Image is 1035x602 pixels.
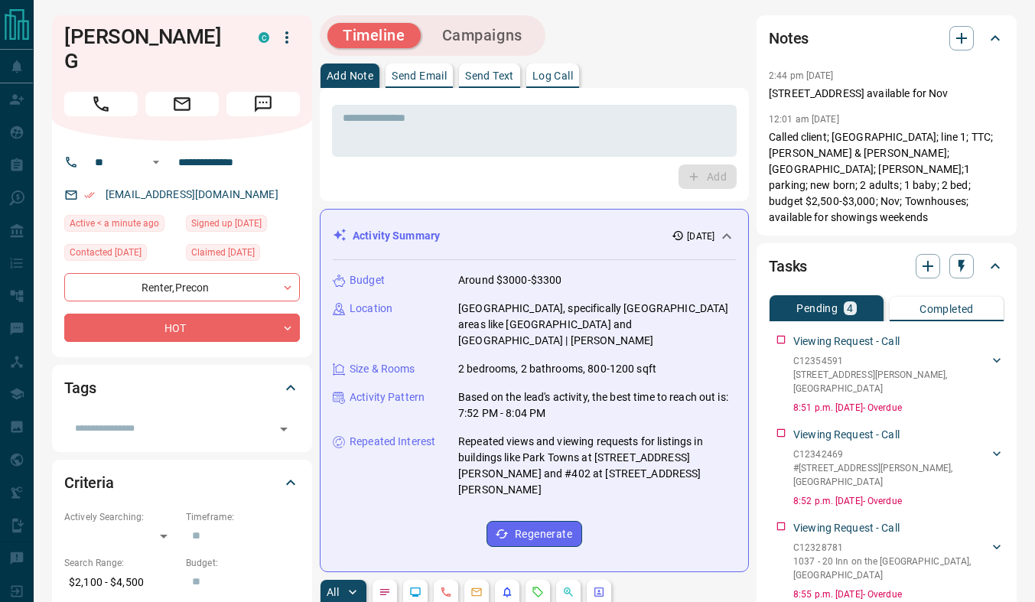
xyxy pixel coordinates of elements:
p: 8:51 p.m. [DATE] - Overdue [793,401,1004,415]
div: Notes [769,20,1004,57]
p: Send Email [392,70,447,81]
svg: Agent Actions [593,586,605,598]
h2: Tags [64,376,96,400]
p: C12354591 [793,354,989,368]
svg: Listing Alerts [501,586,513,598]
p: Repeated views and viewing requests for listings in buildings like Park Towns at [STREET_ADDRESS]... [458,434,736,498]
p: Timeframe: [186,510,300,524]
span: Email [145,92,219,116]
a: [EMAIL_ADDRESS][DOMAIN_NAME] [106,188,278,200]
div: C12342469#[STREET_ADDRESS][PERSON_NAME],[GEOGRAPHIC_DATA] [793,444,1004,492]
p: [GEOGRAPHIC_DATA], specifically [GEOGRAPHIC_DATA] areas like [GEOGRAPHIC_DATA] and [GEOGRAPHIC_DA... [458,301,736,349]
svg: Opportunities [562,586,574,598]
p: [STREET_ADDRESS][PERSON_NAME] , [GEOGRAPHIC_DATA] [793,368,989,395]
button: Campaigns [427,23,538,48]
p: [DATE] [687,229,714,243]
span: Call [64,92,138,116]
span: Signed up [DATE] [191,216,262,231]
svg: Calls [440,586,452,598]
p: #[STREET_ADDRESS][PERSON_NAME] , [GEOGRAPHIC_DATA] [793,461,989,489]
p: Location [350,301,392,317]
p: $2,100 - $4,500 [64,570,178,595]
p: Log Call [532,70,573,81]
p: Activity Pattern [350,389,425,405]
p: Around $3000-$3300 [458,272,561,288]
p: [STREET_ADDRESS] available for Nov [769,86,1004,102]
p: Based on the lead's activity, the best time to reach out is: 7:52 PM - 8:04 PM [458,389,736,421]
div: Renter , Precon [64,273,300,301]
p: Budget [350,272,385,288]
h2: Criteria [64,470,114,495]
p: Viewing Request - Call [793,334,900,350]
p: Actively Searching: [64,510,178,524]
button: Open [273,418,295,440]
div: Tasks [769,248,1004,285]
button: Timeline [327,23,421,48]
p: Budget: [186,556,300,570]
div: C12354591[STREET_ADDRESS][PERSON_NAME],[GEOGRAPHIC_DATA] [793,351,1004,399]
h1: [PERSON_NAME] G [64,24,236,73]
div: Sat Sep 13 2025 [64,215,178,236]
p: 1037 - 20 Inn on the [GEOGRAPHIC_DATA] , [GEOGRAPHIC_DATA] [793,555,989,582]
h2: Tasks [769,254,807,278]
span: Contacted [DATE] [70,245,142,260]
div: HOT [64,314,300,342]
div: Criteria [64,464,300,501]
span: Message [226,92,300,116]
svg: Emails [470,586,483,598]
div: Thu Sep 11 2025 [186,244,300,265]
p: Pending [796,303,838,314]
p: C12342469 [793,447,989,461]
p: Viewing Request - Call [793,520,900,536]
p: Size & Rooms [350,361,415,377]
div: Activity Summary[DATE] [333,222,736,250]
p: Called client; [GEOGRAPHIC_DATA]; line 1; TTC; [PERSON_NAME] & [PERSON_NAME]; [GEOGRAPHIC_DATA]; ... [769,129,1004,226]
p: Add Note [327,70,373,81]
p: 12:01 am [DATE] [769,114,839,125]
div: Thu Sep 11 2025 [64,244,178,265]
p: All [327,587,339,597]
svg: Email Verified [84,190,95,200]
svg: Lead Browsing Activity [409,586,421,598]
p: 8:55 p.m. [DATE] - Overdue [793,587,1004,601]
h2: Notes [769,26,809,50]
p: Search Range: [64,556,178,570]
p: 4 [847,303,853,314]
div: condos.ca [259,32,269,43]
svg: Notes [379,586,391,598]
button: Regenerate [487,521,582,547]
p: C12328781 [793,541,989,555]
p: Completed [919,304,974,314]
svg: Requests [532,586,544,598]
span: Claimed [DATE] [191,245,255,260]
p: Viewing Request - Call [793,427,900,443]
div: C123287811037 - 20 Inn on the [GEOGRAPHIC_DATA],[GEOGRAPHIC_DATA] [793,538,1004,585]
div: Wed Sep 10 2025 [186,215,300,236]
p: 2 bedrooms, 2 bathrooms, 800-1200 sqft [458,361,656,377]
span: Active < a minute ago [70,216,159,231]
p: Send Text [465,70,514,81]
button: Open [147,153,165,171]
p: 8:52 p.m. [DATE] - Overdue [793,494,1004,508]
div: Tags [64,369,300,406]
p: Activity Summary [353,228,440,244]
p: Repeated Interest [350,434,435,450]
p: 2:44 pm [DATE] [769,70,834,81]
